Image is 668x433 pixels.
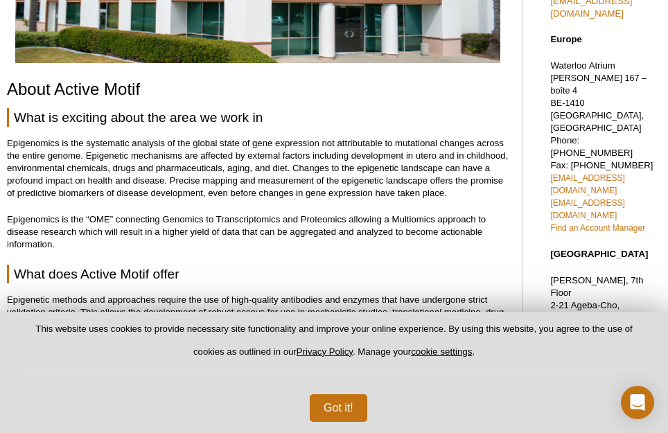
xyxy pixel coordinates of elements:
h2: What is exciting about the area we work in [7,108,508,127]
button: Got it! [310,394,367,422]
div: Open Intercom Messenger [621,386,654,419]
h2: What does Active Motif offer [7,265,508,283]
a: [EMAIL_ADDRESS][DOMAIN_NAME] [550,198,624,220]
h1: About Active Motif [7,80,508,100]
strong: [GEOGRAPHIC_DATA] [550,249,648,259]
button: cookie settings [411,346,472,357]
a: Privacy Policy [297,346,353,357]
p: Epigenomics is the “OME” connecting Genomics to Transcriptomics and Proteomics allowing a Multiom... [7,213,508,251]
p: Epigenomics is the systematic analysis of the global state of gene expression not attributable to... [7,137,508,200]
strong: Europe [550,34,581,44]
p: [PERSON_NAME], 7th Floor 2-21 Ageba-Cho, [GEOGRAPHIC_DATA]-Ku [GEOGRAPHIC_DATA], 162-0824, [GEOGR... [550,274,661,424]
p: Epigenetic methods and approaches require the use of high-quality antibodies and enzymes that hav... [7,294,508,356]
a: [EMAIL_ADDRESS][DOMAIN_NAME] [550,173,624,195]
p: This website uses cookies to provide necessary site functionality and improve your online experie... [22,323,646,369]
p: Waterloo Atrium Phone: [PHONE_NUMBER] Fax: [PHONE_NUMBER] [550,60,661,234]
a: Find an Account Manager [550,223,645,233]
span: [PERSON_NAME] 167 – boîte 4 BE-1410 [GEOGRAPHIC_DATA], [GEOGRAPHIC_DATA] [550,73,647,133]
